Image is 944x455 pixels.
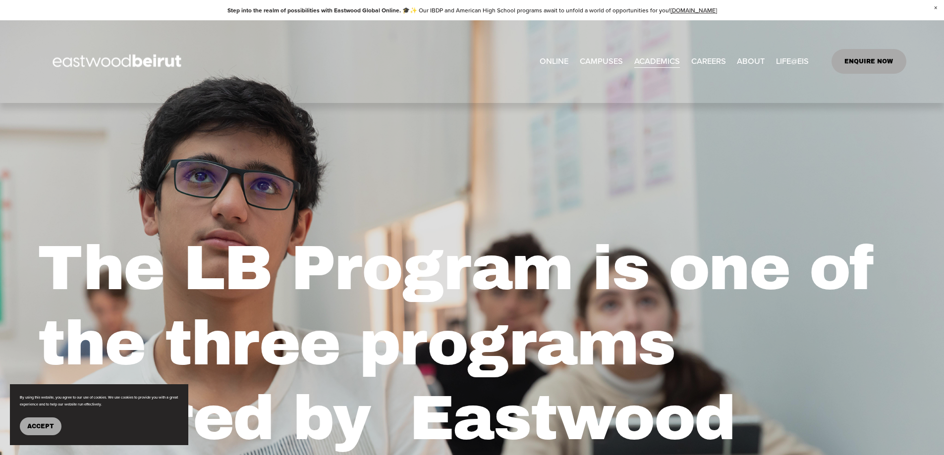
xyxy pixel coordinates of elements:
img: EastwoodIS Global Site [38,36,199,87]
span: LIFE@EIS [776,54,809,69]
span: CAMPUSES [580,54,623,69]
a: folder dropdown [580,53,623,70]
a: folder dropdown [737,53,765,70]
a: CAREERS [691,53,726,70]
button: Accept [20,417,61,435]
a: ENQUIRE NOW [832,49,906,74]
span: Accept [27,423,54,430]
span: ABOUT [737,54,765,69]
section: Cookie banner [10,384,188,445]
span: ACADEMICS [634,54,680,69]
a: folder dropdown [634,53,680,70]
p: By using this website, you agree to our use of cookies. We use cookies to provide you with a grea... [20,394,178,407]
a: [DOMAIN_NAME] [670,6,717,14]
a: ONLINE [540,53,568,70]
a: folder dropdown [776,53,809,70]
